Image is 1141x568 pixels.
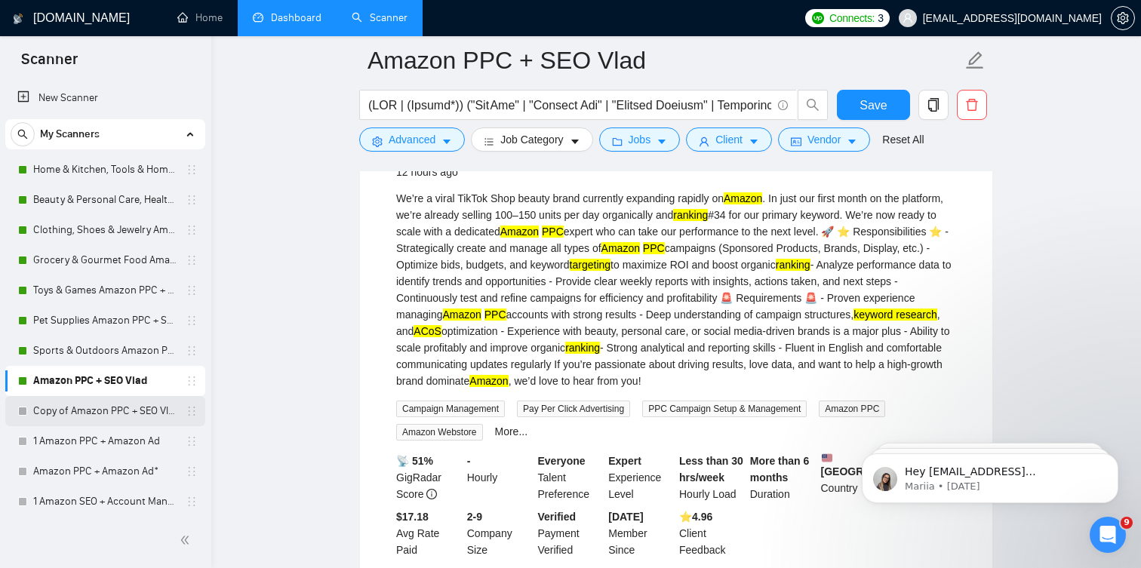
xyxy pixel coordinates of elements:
span: Pay Per Click Advertising [517,401,630,417]
input: Search Freelance Jobs... [368,96,771,115]
button: Save [837,90,910,120]
div: Hourly [464,453,535,502]
span: holder [186,435,198,447]
a: Clothing, Shoes & Jewelry Amazon PPC + SEO Vlad [33,215,177,245]
span: bars [484,136,494,147]
a: Copy of Amazon PPC + SEO Vlad [33,396,177,426]
mark: ACoS [414,325,441,337]
span: Amazon PPC [819,401,885,417]
button: copy [918,90,949,120]
div: Company Size [464,508,535,558]
span: holder [186,164,198,176]
span: holder [186,345,198,357]
button: settingAdvancedcaret-down [359,127,465,152]
span: Vendor [807,131,841,148]
span: caret-down [441,136,452,147]
b: 2-9 [467,511,482,523]
p: Message from Mariia, sent 5w ago [66,58,260,72]
img: upwork-logo.png [812,12,824,24]
span: holder [186,465,198,477]
span: caret-down [847,136,857,147]
div: Talent Preference [535,453,606,502]
span: Client [715,131,743,148]
b: - [467,455,471,467]
div: Member Since [605,508,676,558]
span: My Scanners [40,119,100,149]
span: info-circle [426,489,437,499]
mark: Amazon [500,226,539,238]
iframe: Intercom notifications message [839,422,1141,527]
span: caret-down [749,136,759,147]
b: 📡 51% [396,455,433,467]
div: Experience Level [605,453,676,502]
b: Verified [538,511,577,523]
button: idcardVendorcaret-down [778,127,870,152]
span: PPC Campaign Setup & Management [642,401,807,417]
a: searchScanner [352,11,407,24]
span: search [11,129,34,140]
span: user [699,136,709,147]
a: homeHome [177,11,223,24]
span: caret-down [657,136,667,147]
span: holder [186,496,198,508]
div: Avg Rate Paid [393,508,464,558]
span: Save [860,96,887,115]
span: holder [186,405,198,417]
span: holder [186,284,198,296]
span: edit [965,51,985,70]
div: Country [818,453,889,502]
mark: ranking [673,209,708,221]
span: Jobs [629,131,651,148]
a: setting [1111,12,1135,24]
img: logo [13,7,23,31]
div: GigRadar Score [393,453,464,502]
a: Toys & Games Amazon PPC + SEO Vlad [33,275,177,305]
mark: PPC [643,242,665,254]
a: Sports & Outdoors Amazon PPC + SEO Vlad [33,336,177,366]
mark: ranking [776,259,810,271]
a: Grocery & Gourmet Food Amazon PPC + SEO Vlad [33,245,177,275]
div: Hourly Load [676,453,747,502]
span: setting [1112,12,1134,24]
iframe: Intercom live chat [1090,517,1126,553]
button: delete [957,90,987,120]
b: ⭐️ 4.96 [679,511,712,523]
mark: targeting [570,259,610,271]
a: 1 Amazon SEO + Account Managenent [33,487,177,517]
a: Beauty & Personal Care, Health, Household & Baby Care Amazon PPC + SEO Vlad [33,185,177,215]
span: info-circle [778,100,788,110]
div: Duration [747,453,818,502]
span: Advanced [389,131,435,148]
span: idcard [791,136,801,147]
span: caret-down [570,136,580,147]
li: New Scanner [5,83,205,113]
b: Everyone [538,455,586,467]
div: Client Feedback [676,508,747,558]
div: We’re a viral TikTok Shop beauty brand currently expanding rapidly on . In just our first month o... [396,190,956,389]
b: Less than 30 hrs/week [679,455,743,484]
mark: Amazon [469,375,508,387]
span: holder [186,315,198,327]
span: 3 [878,10,884,26]
mark: PPC [542,226,564,238]
button: folderJobscaret-down [599,127,681,152]
div: Payment Verified [535,508,606,558]
button: setting [1111,6,1135,30]
b: $17.18 [396,511,429,523]
button: search [798,90,828,120]
span: holder [186,375,198,387]
span: holder [186,194,198,206]
span: setting [372,136,383,147]
span: Campaign Management [396,401,505,417]
span: folder [612,136,623,147]
b: [DATE] [608,511,643,523]
b: [GEOGRAPHIC_DATA] [821,453,934,477]
span: Scanner [9,48,90,80]
span: delete [958,98,986,112]
span: 9 [1121,517,1133,529]
a: Amazon PPC + SEO Vlad [33,366,177,396]
a: Reset All [882,131,924,148]
mark: keyword research [853,309,937,321]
